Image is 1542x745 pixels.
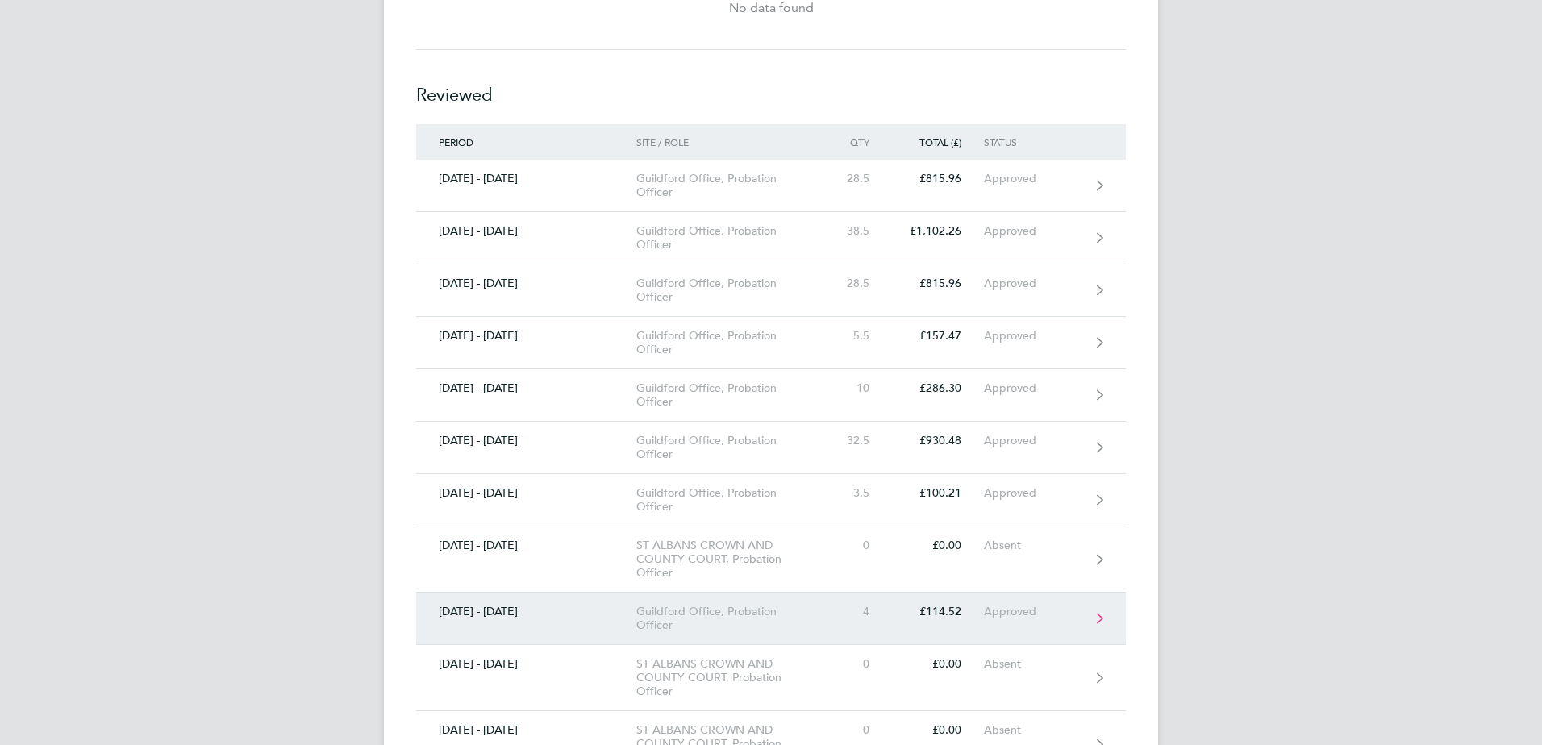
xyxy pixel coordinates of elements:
div: Total (£) [892,136,984,148]
div: £100.21 [892,486,984,500]
div: Approved [984,486,1083,500]
a: [DATE] - [DATE]ST ALBANS CROWN AND COUNTY COURT, Probation Officer0£0.00Absent [416,645,1126,711]
div: Guildford Office, Probation Officer [636,434,821,461]
h2: Reviewed [416,50,1126,124]
a: [DATE] - [DATE]Guildford Office, Probation Officer10£286.30Approved [416,369,1126,422]
div: 4 [821,605,892,618]
div: Status [984,136,1083,148]
a: [DATE] - [DATE]Guildford Office, Probation Officer4£114.52Approved [416,593,1126,645]
div: 28.5 [821,277,892,290]
div: Absent [984,723,1083,737]
div: Absent [984,657,1083,671]
div: Guildford Office, Probation Officer [636,172,821,199]
div: £286.30 [892,381,984,395]
a: [DATE] - [DATE]ST ALBANS CROWN AND COUNTY COURT, Probation Officer0£0.00Absent [416,526,1126,593]
div: Approved [984,605,1083,618]
div: [DATE] - [DATE] [416,539,636,552]
div: ST ALBANS CROWN AND COUNTY COURT, Probation Officer [636,657,821,698]
div: 0 [821,539,892,552]
div: £114.52 [892,605,984,618]
div: £0.00 [892,723,984,737]
span: Period [439,135,473,148]
div: 5.5 [821,329,892,343]
div: 10 [821,381,892,395]
div: Guildford Office, Probation Officer [636,486,821,514]
div: Site / Role [636,136,821,148]
div: Approved [984,172,1083,185]
a: [DATE] - [DATE]Guildford Office, Probation Officer38.5£1,102.26Approved [416,212,1126,264]
a: [DATE] - [DATE]Guildford Office, Probation Officer28.5£815.96Approved [416,160,1126,212]
div: [DATE] - [DATE] [416,172,636,185]
div: [DATE] - [DATE] [416,329,636,343]
div: [DATE] - [DATE] [416,277,636,290]
div: £157.47 [892,329,984,343]
div: 32.5 [821,434,892,447]
div: 28.5 [821,172,892,185]
a: [DATE] - [DATE]Guildford Office, Probation Officer32.5£930.48Approved [416,422,1126,474]
div: Guildford Office, Probation Officer [636,224,821,252]
div: [DATE] - [DATE] [416,723,636,737]
div: Guildford Office, Probation Officer [636,277,821,304]
div: £1,102.26 [892,224,984,238]
div: 3.5 [821,486,892,500]
div: Guildford Office, Probation Officer [636,381,821,409]
div: Approved [984,434,1083,447]
div: [DATE] - [DATE] [416,657,636,671]
div: [DATE] - [DATE] [416,381,636,395]
div: £0.00 [892,539,984,552]
div: Approved [984,329,1083,343]
div: Absent [984,539,1083,552]
div: £0.00 [892,657,984,671]
div: [DATE] - [DATE] [416,486,636,500]
div: 38.5 [821,224,892,238]
div: Qty [821,136,892,148]
div: [DATE] - [DATE] [416,434,636,447]
div: 0 [821,723,892,737]
a: [DATE] - [DATE]Guildford Office, Probation Officer3.5£100.21Approved [416,474,1126,526]
div: [DATE] - [DATE] [416,605,636,618]
div: Approved [984,277,1083,290]
div: Approved [984,224,1083,238]
a: [DATE] - [DATE]Guildford Office, Probation Officer28.5£815.96Approved [416,264,1126,317]
div: Approved [984,381,1083,395]
div: [DATE] - [DATE] [416,224,636,238]
div: £930.48 [892,434,984,447]
div: Guildford Office, Probation Officer [636,605,821,632]
div: Guildford Office, Probation Officer [636,329,821,356]
div: 0 [821,657,892,671]
div: £815.96 [892,172,984,185]
a: [DATE] - [DATE]Guildford Office, Probation Officer5.5£157.47Approved [416,317,1126,369]
div: £815.96 [892,277,984,290]
div: ST ALBANS CROWN AND COUNTY COURT, Probation Officer [636,539,821,580]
